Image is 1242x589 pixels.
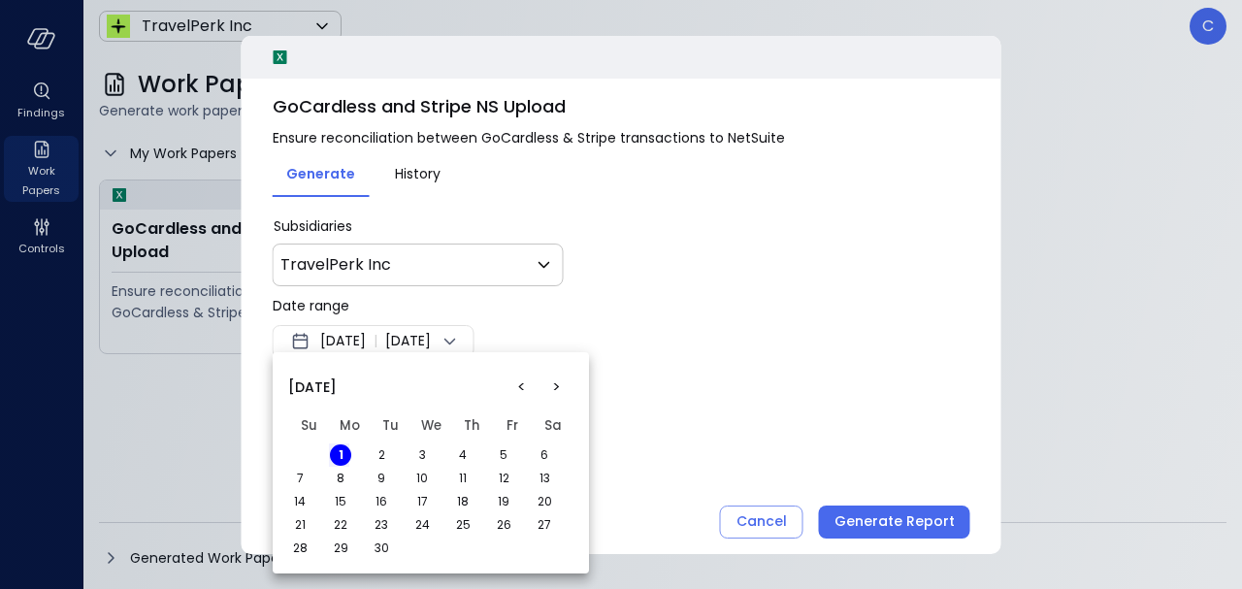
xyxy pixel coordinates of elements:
[330,491,351,512] button: Monday, September 15th, 2025
[288,409,573,560] table: September 2025
[539,370,573,405] button: Go to the Next Month
[534,444,555,466] button: Saturday, September 6th, 2025
[493,468,514,489] button: Friday, September 12th, 2025
[330,444,351,466] button: Today, Monday, September 1st, 2025, selected
[493,444,514,466] button: Friday, September 5th, 2025
[534,468,555,489] button: Saturday, September 13th, 2025
[533,409,573,443] th: Saturday
[411,514,433,536] button: Wednesday, September 24th, 2025
[411,444,433,466] button: Wednesday, September 3rd, 2025
[289,538,310,559] button: Sunday, September 28th, 2025
[288,409,329,443] th: Sunday
[452,491,474,512] button: Thursday, September 18th, 2025
[370,409,410,443] th: Tuesday
[493,491,514,512] button: Friday, September 19th, 2025
[452,514,474,536] button: Thursday, September 25th, 2025
[451,409,492,443] th: Thursday
[411,491,433,512] button: Wednesday, September 17th, 2025
[289,514,310,536] button: Sunday, September 21st, 2025
[534,514,555,536] button: Saturday, September 27th, 2025
[410,409,451,443] th: Wednesday
[493,514,514,536] button: Friday, September 26th, 2025
[452,468,474,489] button: Thursday, September 11th, 2025
[330,514,351,536] button: Monday, September 22nd, 2025
[289,468,310,489] button: Sunday, September 7th, 2025
[289,491,310,512] button: Sunday, September 14th, 2025
[329,409,370,443] th: Monday
[492,409,533,443] th: Friday
[371,468,392,489] button: Tuesday, September 9th, 2025
[288,376,337,398] span: [DATE]
[411,468,433,489] button: Wednesday, September 10th, 2025
[371,444,392,466] button: Tuesday, September 2nd, 2025
[330,538,351,559] button: Monday, September 29th, 2025
[330,468,351,489] button: Monday, September 8th, 2025
[371,514,392,536] button: Tuesday, September 23rd, 2025
[452,444,474,466] button: Thursday, September 4th, 2025
[504,370,539,405] button: Go to the Previous Month
[371,538,392,559] button: Tuesday, September 30th, 2025
[534,491,555,512] button: Saturday, September 20th, 2025
[371,491,392,512] button: Tuesday, September 16th, 2025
